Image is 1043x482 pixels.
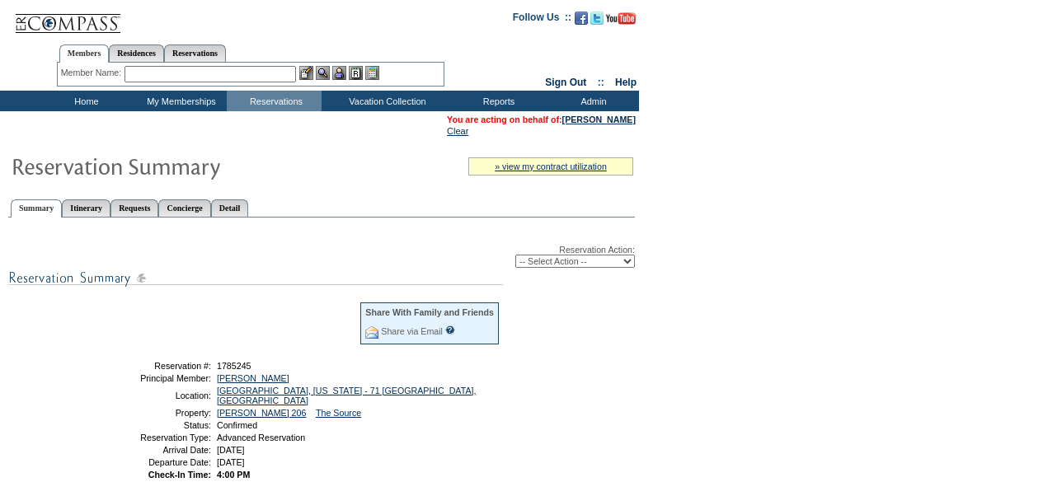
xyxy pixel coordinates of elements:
img: View [316,66,330,80]
td: Reservation Type: [93,433,211,442]
a: Requests [110,199,158,217]
td: Principal Member: [93,373,211,383]
img: Subscribe to our YouTube Channel [606,12,636,25]
a: Follow us on Twitter [590,16,604,26]
td: Location: [93,386,211,405]
td: Property: [93,408,211,418]
span: You are acting on behalf of: [447,115,636,124]
td: Reservation #: [93,361,211,371]
strong: Check-In Time: [148,470,211,480]
input: What is this? [445,325,455,335]
a: Reservations [164,44,226,62]
a: [PERSON_NAME] [217,373,289,383]
span: :: [598,77,604,88]
a: Help [615,77,637,88]
img: Impersonate [332,66,346,80]
a: » view my contract utilization [495,161,607,171]
img: Reservaton Summary [11,149,341,182]
a: Residences [109,44,164,62]
img: Follow us on Twitter [590,12,604,25]
span: Confirmed [217,420,257,430]
a: Sign Out [545,77,586,88]
span: 1785245 [217,361,251,371]
td: Arrival Date: [93,445,211,455]
a: [GEOGRAPHIC_DATA], [US_STATE] - 71 [GEOGRAPHIC_DATA], [GEOGRAPHIC_DATA] [217,386,476,405]
a: Concierge [158,199,210,217]
a: Detail [211,199,249,217]
div: Reservation Action: [8,245,635,268]
a: Subscribe to our YouTube Channel [606,16,636,26]
a: Itinerary [62,199,110,217]
div: Share With Family and Friends [365,307,494,317]
td: My Memberships [132,91,227,111]
a: [PERSON_NAME] 206 [217,408,306,418]
a: The Source [316,408,361,418]
td: Home [37,91,132,111]
a: Share via Email [381,326,443,336]
a: [PERSON_NAME] [562,115,636,124]
span: 4:00 PM [217,470,250,480]
td: Status: [93,420,211,430]
img: subTtlResSummary.gif [8,268,503,288]
td: Admin [544,91,639,111]
a: Clear [447,126,468,136]
a: Members [59,44,110,63]
td: Reports [449,91,544,111]
img: b_edit.gif [299,66,313,80]
td: Departure Date: [93,457,211,467]
img: Become our fan on Facebook [575,12,588,25]
span: [DATE] [217,445,245,455]
a: Summary [11,199,62,218]
td: Vacation Collection [322,91,449,111]
span: [DATE] [217,457,245,467]
td: Reservations [227,91,322,111]
span: Advanced Reservation [217,433,305,442]
td: Follow Us :: [513,10,571,30]
img: Reservations [349,66,363,80]
a: Become our fan on Facebook [575,16,588,26]
div: Member Name: [61,66,125,80]
img: b_calculator.gif [365,66,379,80]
